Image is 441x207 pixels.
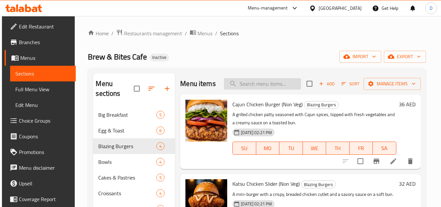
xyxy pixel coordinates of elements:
[150,55,169,60] span: Inactive
[157,112,164,118] span: 5
[156,127,165,134] div: items
[144,81,159,96] span: Sort sections
[15,101,71,109] span: Edit Menu
[156,111,165,119] div: items
[15,85,71,93] span: Full Menu View
[389,53,421,61] span: export
[364,78,421,90] button: Manage items
[301,181,336,188] span: Blazing Burgers
[15,70,71,78] span: Sections
[19,164,71,172] span: Menu disclaimer
[130,82,144,95] span: Select all sections
[248,4,288,12] div: Menu-management
[369,80,416,88] span: Manage items
[88,29,426,38] nav: breadcrumb
[159,81,175,96] button: Add section
[10,97,76,113] a: Edit Menu
[384,51,426,63] button: export
[111,29,114,37] li: /
[93,185,175,201] div: Croissants4
[98,127,156,134] span: Egg & Toast
[98,174,156,181] span: Cakes & Pastries
[354,154,367,168] span: Select to update
[375,144,394,153] span: SA
[232,142,256,155] button: SU
[339,51,381,63] button: import
[399,179,416,188] h6: 32 AED
[98,111,156,119] span: Big Breakfast
[256,142,280,155] button: MO
[399,100,416,109] h6: 36 AED
[350,142,373,155] button: FR
[93,123,175,138] div: Egg & Toast6
[88,49,147,64] span: Brew & Bites Cafe
[19,195,71,203] span: Coverage Report
[19,38,71,46] span: Branches
[235,144,253,153] span: SU
[316,79,337,89] button: Add
[238,129,275,136] span: [DATE] 02:21 PM
[5,50,76,66] a: Menus
[190,29,213,38] a: Menus
[20,54,71,62] span: Menus
[96,79,134,98] h2: Menu sections
[197,29,213,37] span: Menus
[157,143,164,149] span: 4
[156,142,165,150] div: items
[10,66,76,81] a: Sections
[430,5,433,12] span: D
[185,100,227,142] img: Cajun Chicken Burger (Non Veg)
[180,79,216,89] h2: Menu items
[156,189,165,197] div: items
[232,111,396,127] p: A grilled chicken patty seasoned with Cajun spices, topped with fresh vegetables and a creamy sau...
[150,54,169,61] div: Inactive
[5,34,76,50] a: Branches
[19,23,71,30] span: Edit Restaurant
[5,160,76,176] a: Menu disclaimer
[98,142,156,150] span: Blazing Burgers
[19,180,71,187] span: Upsell
[220,29,239,37] span: Sections
[5,176,76,191] a: Upsell
[402,153,418,169] button: delete
[373,142,396,155] button: SA
[93,107,175,123] div: Big Breakfast5
[157,159,164,165] span: 4
[304,101,339,109] span: Blazing Burgers
[304,101,339,109] div: Blazing Burgers
[124,29,182,37] span: Restaurants management
[329,144,347,153] span: TH
[238,201,275,207] span: [DATE] 02:21 PM
[93,170,175,185] div: Cakes & Pastries5
[389,157,397,165] a: Edit menu item
[303,142,326,155] button: WE
[341,80,359,88] span: Sort
[19,117,71,125] span: Choice Groups
[5,113,76,129] a: Choice Groups
[306,144,324,153] span: WE
[282,144,300,153] span: TU
[156,158,165,166] div: items
[157,128,164,134] span: 6
[316,79,337,89] span: Add item
[369,153,384,169] button: Branch-specific-item
[232,190,396,198] p: A mini-burger with a crispy, breaded chicken cutlet and a savory sauce on a soft bun.
[215,29,217,37] li: /
[98,189,156,197] div: Croissants
[303,77,316,91] span: Select section
[340,79,361,89] button: Sort
[318,80,336,88] span: Add
[98,158,156,166] span: Bowls
[232,99,303,109] span: Cajun Chicken Burger (Non Veg)
[224,78,301,90] input: search
[157,190,164,197] span: 4
[19,148,71,156] span: Promotions
[10,81,76,97] a: Full Menu View
[5,19,76,34] a: Edit Restaurant
[352,144,370,153] span: FR
[93,138,175,154] div: Blazing Burgers4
